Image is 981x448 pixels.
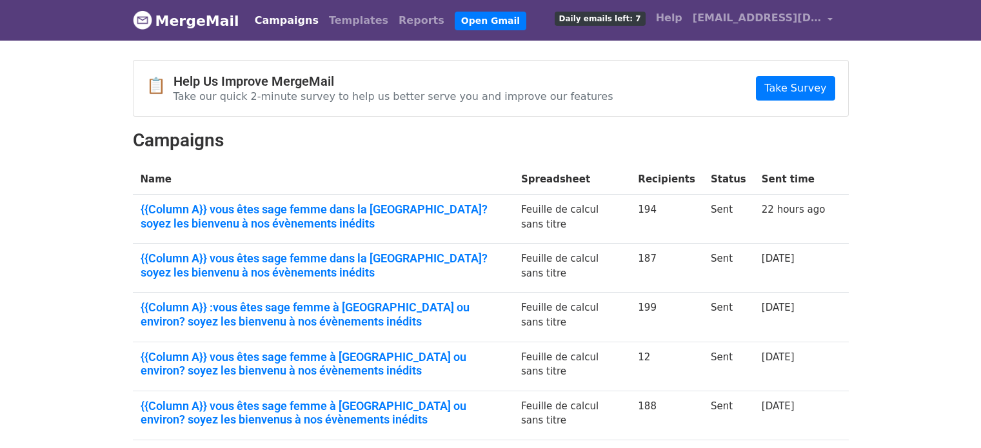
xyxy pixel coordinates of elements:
td: Feuille de calcul sans titre [513,342,630,391]
td: Feuille de calcul sans titre [513,244,630,293]
a: {{Column A}} :vous êtes sage femme à [GEOGRAPHIC_DATA] ou environ? soyez les bienvenu à nos évène... [141,300,506,328]
a: [DATE] [762,351,795,363]
td: Feuille de calcul sans titre [513,293,630,342]
span: [EMAIL_ADDRESS][DOMAIN_NAME] [693,10,822,26]
a: MergeMail [133,7,239,34]
a: [DATE] [762,400,795,412]
a: Help [651,5,688,31]
a: {{Column A}} vous êtes sage femme dans la [GEOGRAPHIC_DATA]? soyez les bienvenu à nos évènements ... [141,251,506,279]
th: Recipients [630,164,703,195]
h4: Help Us Improve MergeMail [173,73,613,89]
td: 187 [630,244,703,293]
th: Sent time [754,164,833,195]
a: Campaigns [250,8,324,34]
a: [EMAIL_ADDRESS][DOMAIN_NAME] [688,5,838,35]
td: Sent [703,195,754,244]
p: Take our quick 2-minute survey to help us better serve you and improve our features [173,90,613,103]
td: Feuille de calcul sans titre [513,391,630,440]
a: [DATE] [762,302,795,313]
img: MergeMail logo [133,10,152,30]
td: Sent [703,293,754,342]
td: 12 [630,342,703,391]
td: Feuille de calcul sans titre [513,195,630,244]
h2: Campaigns [133,130,849,151]
a: [DATE] [762,253,795,264]
a: 22 hours ago [762,204,826,215]
td: 188 [630,391,703,440]
th: Status [703,164,754,195]
a: Reports [393,8,450,34]
th: Name [133,164,513,195]
span: 📋 [146,77,173,95]
td: 199 [630,293,703,342]
a: Take Survey [756,76,835,101]
a: {{Column A}} vous êtes sage femme dans la [GEOGRAPHIC_DATA]? soyez les bienvenu à nos évènements ... [141,202,506,230]
a: Templates [324,8,393,34]
a: Daily emails left: 7 [550,5,651,31]
a: {{Column A}} vous êtes sage femme à [GEOGRAPHIC_DATA] ou environ? soyez les bienvenus à nos évène... [141,399,506,427]
td: Sent [703,342,754,391]
td: Sent [703,244,754,293]
a: Open Gmail [455,12,526,30]
th: Spreadsheet [513,164,630,195]
td: 194 [630,195,703,244]
td: Sent [703,391,754,440]
a: {{Column A}} vous êtes sage femme à [GEOGRAPHIC_DATA] ou environ? soyez les bienvenu à nos évènem... [141,350,506,378]
span: Daily emails left: 7 [555,12,646,26]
